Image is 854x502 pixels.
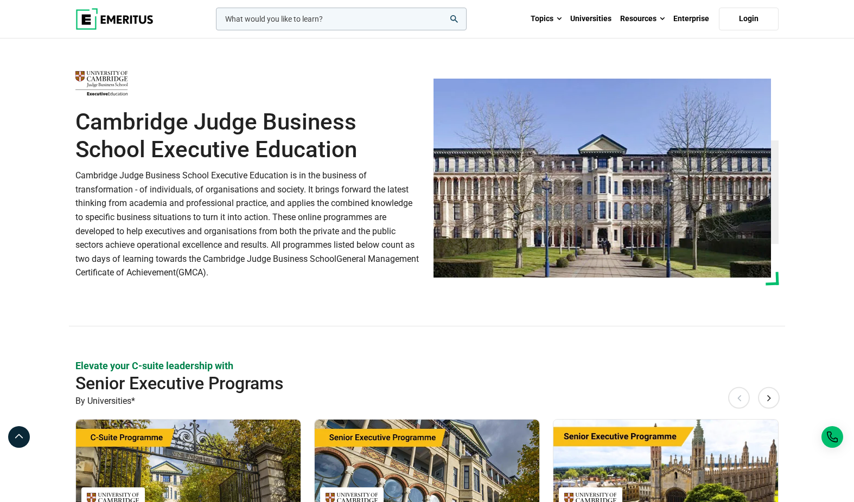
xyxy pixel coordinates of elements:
img: Cambridge Judge Business School Executive Education [434,79,771,278]
h1: Cambridge Judge Business School Executive Education [75,108,420,163]
p: By Universities* [75,394,779,408]
img: Cambridge Judge Business School Executive Education [75,71,128,95]
a: Login [719,8,779,30]
button: Previous [728,387,750,408]
p: Elevate your C-suite leadership with [75,359,779,372]
button: Next [758,387,780,408]
input: woocommerce-product-search-field-0 [216,8,467,30]
p: Cambridge Judge Business School Executive Education is in the business of transformation - of ind... [75,169,420,280]
h2: Senior Executive Programs [75,372,708,394]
